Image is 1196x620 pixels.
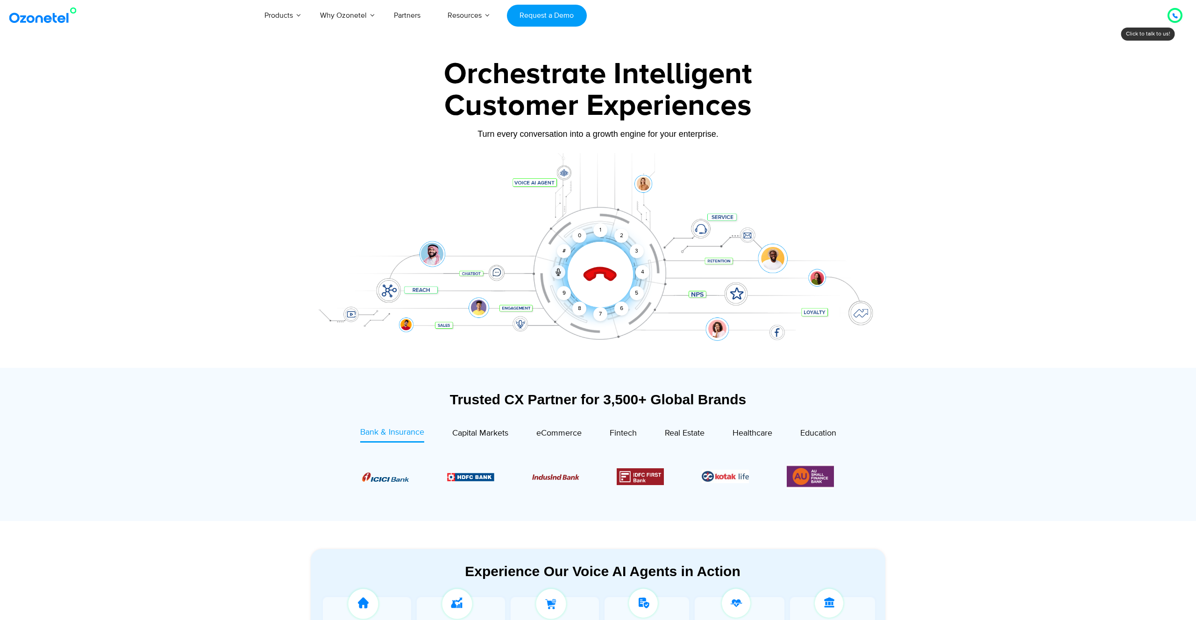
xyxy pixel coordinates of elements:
[557,286,571,300] div: 9
[572,302,586,316] div: 8
[362,472,409,482] img: Picture8.png
[320,563,885,579] div: Experience Our Voice AI Agents in Action
[536,426,582,443] a: eCommerce
[557,244,571,258] div: #
[360,427,424,437] span: Bank & Insurance
[787,464,834,489] img: Picture13.png
[593,223,607,237] div: 1
[360,426,424,443] a: Bank & Insurance
[635,265,649,279] div: 4
[702,470,749,483] div: 5 / 6
[452,426,508,443] a: Capital Markets
[630,286,644,300] div: 5
[733,428,772,438] span: Healthcare
[311,391,885,408] div: Trusted CX Partner for 3,500+ Global Brands
[593,307,607,321] div: 7
[787,464,834,489] div: 6 / 6
[447,471,494,482] div: 2 / 6
[362,464,834,489] div: Image Carousel
[362,471,409,482] div: 1 / 6
[306,84,890,128] div: Customer Experiences
[800,428,836,438] span: Education
[532,474,579,480] img: Picture10.png
[702,470,749,483] img: Picture26.jpg
[306,59,890,89] div: Orchestrate Intelligent
[733,426,772,443] a: Healthcare
[630,244,644,258] div: 3
[665,426,705,443] a: Real Estate
[532,471,579,482] div: 3 / 6
[610,428,637,438] span: Fintech
[614,302,628,316] div: 6
[800,426,836,443] a: Education
[665,428,705,438] span: Real Estate
[614,229,628,243] div: 2
[452,428,508,438] span: Capital Markets
[306,129,890,139] div: Turn every conversation into a growth engine for your enterprise.
[617,468,664,485] div: 4 / 6
[572,229,586,243] div: 0
[610,426,637,443] a: Fintech
[507,5,587,27] a: Request a Demo
[447,473,494,481] img: Picture9.png
[617,468,664,485] img: Picture12.png
[536,428,582,438] span: eCommerce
